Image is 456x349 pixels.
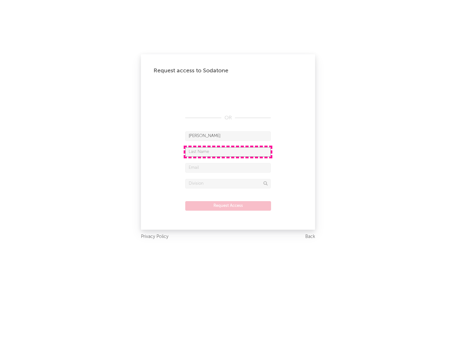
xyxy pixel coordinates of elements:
button: Request Access [185,201,271,211]
input: First Name [185,131,271,141]
input: Email [185,163,271,173]
input: Last Name [185,147,271,157]
input: Division [185,179,271,188]
a: Privacy Policy [141,233,168,241]
div: OR [185,114,271,122]
div: Request access to Sodatone [154,67,302,75]
a: Back [305,233,315,241]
